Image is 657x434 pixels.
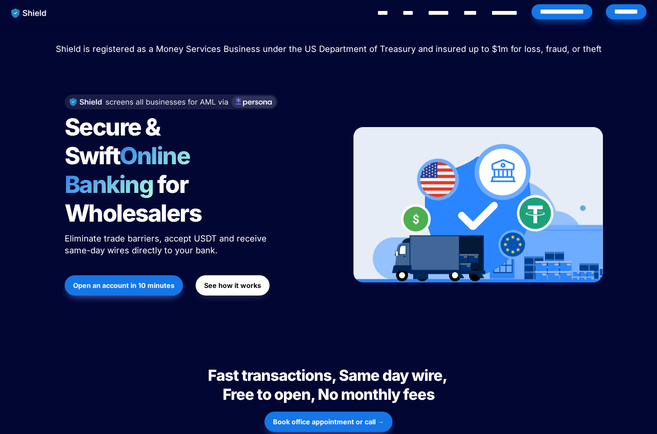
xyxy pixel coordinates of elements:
button: See how it works [196,275,270,296]
strong: Book office appointment or call → [273,418,384,426]
button: Book office appointment or call → [264,412,393,432]
span: Online Banking [65,141,199,199]
strong: Open an account in 10 minutes [73,281,174,290]
button: Open an account in 10 minutes [65,275,183,296]
span: Eliminate trade barriers, accept USDT and receive same-day wires directly to your bank. [65,233,269,255]
span: Fast transactions, Same day wire, Free to open, No monthly fees [208,366,450,404]
img: website logo [7,4,51,22]
a: Open an account in 10 minutes [65,271,183,300]
strong: See how it works [204,281,261,290]
span: Shield is registered as a Money Services Business under the US Department of Treasury and insured... [56,44,602,54]
span: for Wholesalers [65,170,202,228]
span: Secure & Swift [65,113,164,170]
a: See how it works [196,271,270,300]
